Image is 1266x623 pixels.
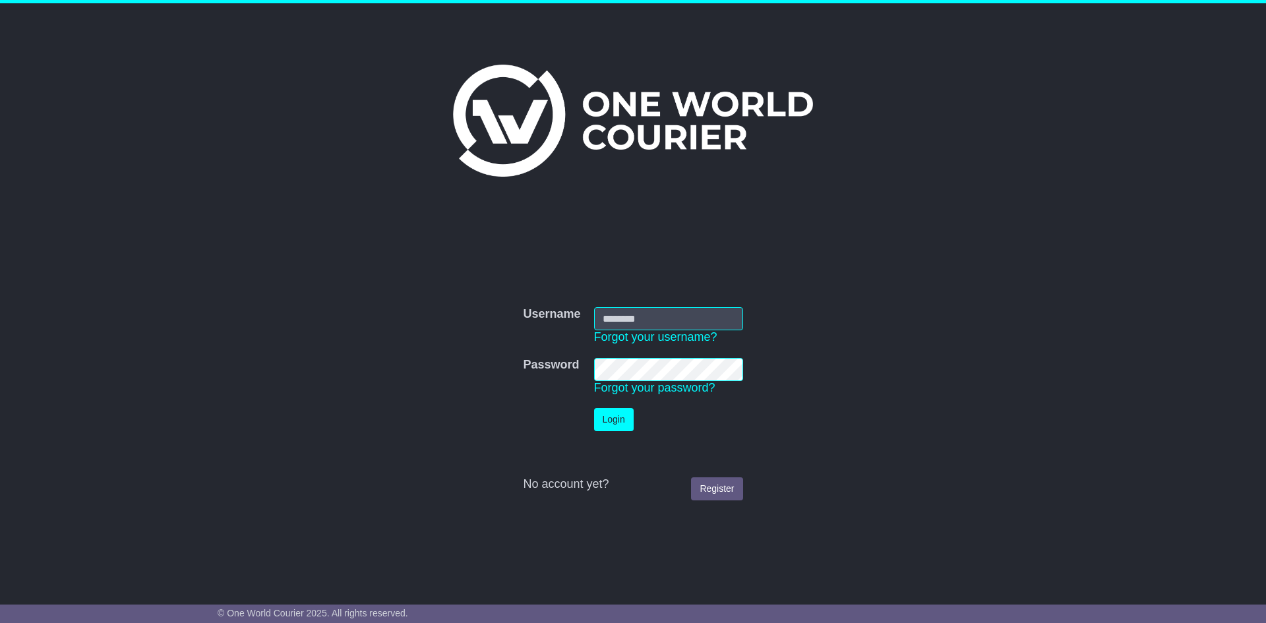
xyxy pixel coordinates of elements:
label: Username [523,307,580,322]
a: Forgot your password? [594,381,715,394]
a: Forgot your username? [594,330,717,343]
label: Password [523,358,579,372]
span: © One World Courier 2025. All rights reserved. [218,608,408,618]
button: Login [594,408,634,431]
a: Register [691,477,742,500]
div: No account yet? [523,477,742,492]
img: One World [453,65,813,177]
